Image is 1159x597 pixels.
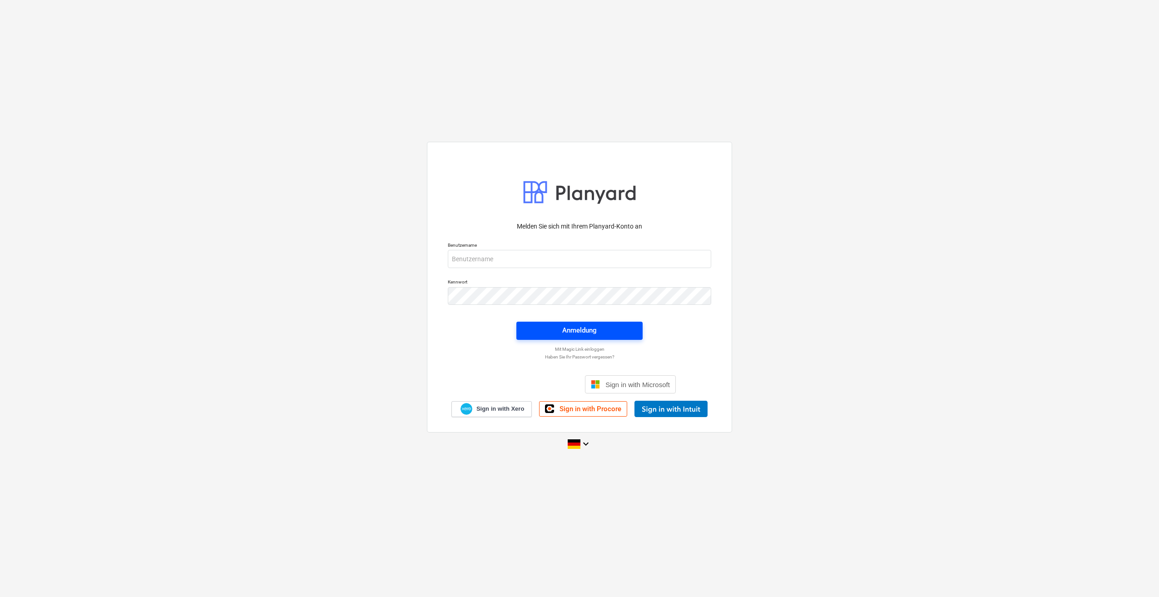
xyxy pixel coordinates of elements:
[539,401,627,417] a: Sign in with Procore
[451,401,532,417] a: Sign in with Xero
[580,438,591,449] i: keyboard_arrow_down
[516,322,643,340] button: Anmeldung
[1114,553,1159,597] div: Chat-Widget
[605,381,670,388] span: Sign in with Microsoft
[461,403,472,415] img: Xero logo
[443,354,716,360] a: Haben Sie Ihr Passwort vergessen?
[562,324,597,336] div: Anmeldung
[448,242,711,250] p: Benutzername
[479,374,582,394] iframe: Schaltfläche „Über Google anmelden“
[476,405,524,413] span: Sign in with Xero
[560,405,621,413] span: Sign in with Procore
[1114,553,1159,597] iframe: Chat Widget
[448,279,711,287] p: Kennwort
[443,346,716,352] a: Mit Magic Link einloggen
[448,250,711,268] input: Benutzername
[448,222,711,231] p: Melden Sie sich mit Ihrem Planyard-Konto an
[591,380,600,389] img: Microsoft logo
